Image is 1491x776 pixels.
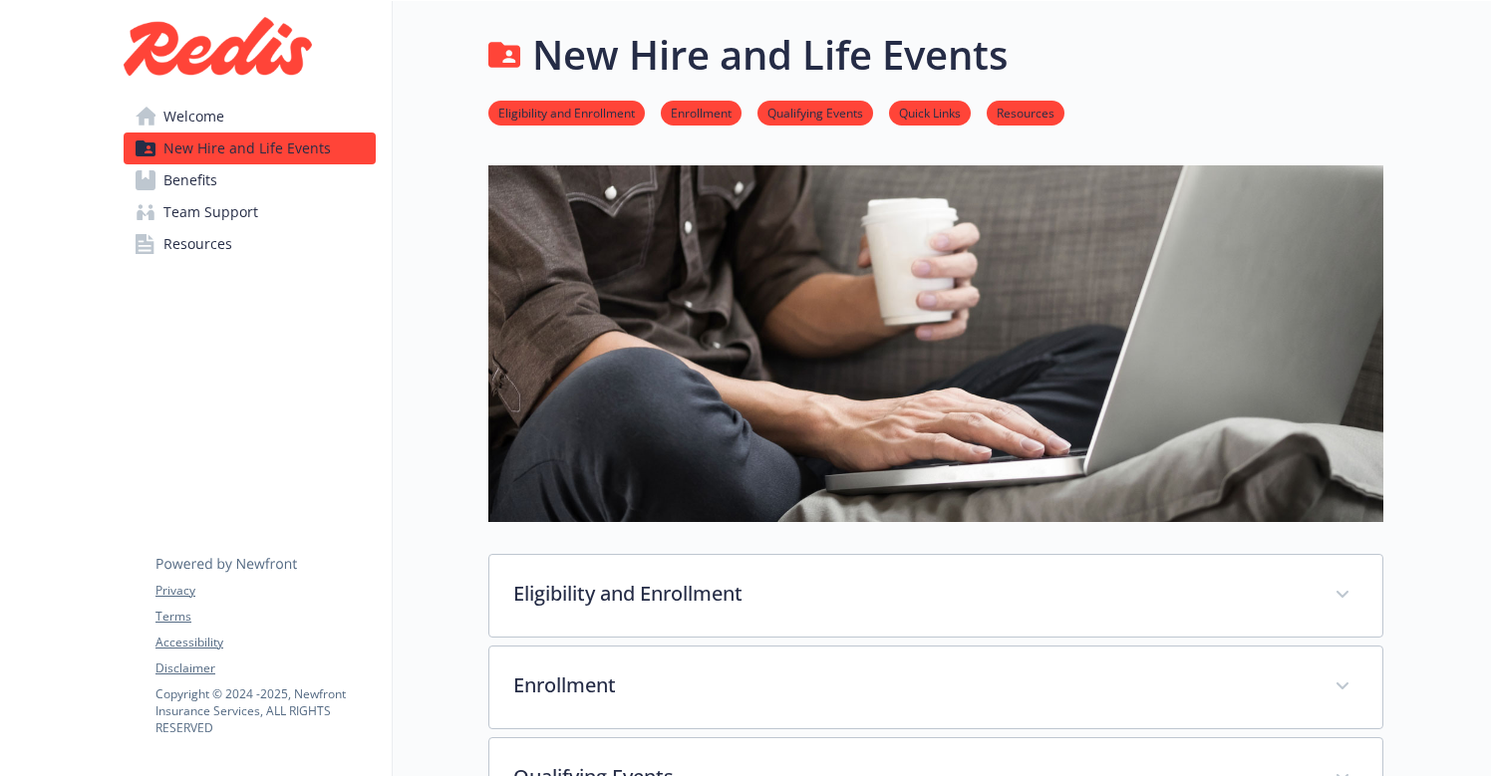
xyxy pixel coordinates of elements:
[155,685,375,736] p: Copyright © 2024 - 2025 , Newfront Insurance Services, ALL RIGHTS RESERVED
[124,101,376,132] a: Welcome
[124,196,376,228] a: Team Support
[757,103,873,122] a: Qualifying Events
[489,647,1382,728] div: Enrollment
[124,164,376,196] a: Benefits
[661,103,742,122] a: Enrollment
[513,579,1311,609] p: Eligibility and Enrollment
[163,132,331,164] span: New Hire and Life Events
[163,164,217,196] span: Benefits
[489,555,1382,637] div: Eligibility and Enrollment
[889,103,971,122] a: Quick Links
[987,103,1064,122] a: Resources
[124,228,376,260] a: Resources
[163,101,224,132] span: Welcome
[488,165,1383,522] img: new hire page banner
[163,196,258,228] span: Team Support
[124,132,376,164] a: New Hire and Life Events
[155,659,375,677] a: Disclaimer
[163,228,232,260] span: Resources
[488,103,645,122] a: Eligibility and Enrollment
[513,670,1311,700] p: Enrollment
[532,25,1008,85] h1: New Hire and Life Events
[155,634,375,651] a: Accessibility
[155,608,375,626] a: Terms
[155,582,375,600] a: Privacy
